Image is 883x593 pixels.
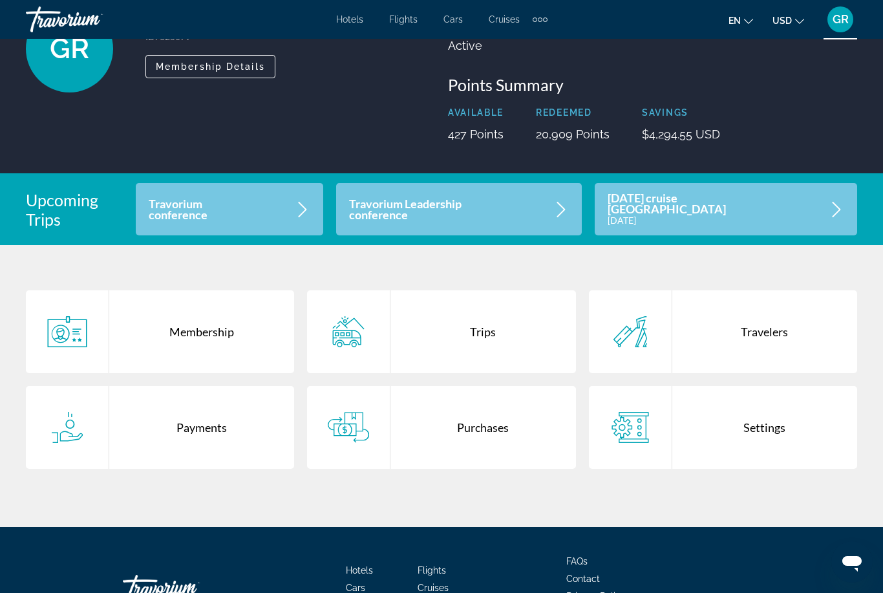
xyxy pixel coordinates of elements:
a: Travorium conference [136,183,323,235]
a: Flights [389,14,418,25]
div: Membership [109,290,294,373]
span: en [729,16,741,26]
a: Payments [26,386,294,469]
a: Travelers [589,290,857,373]
h3: Points Summary [448,75,857,94]
span: USD [772,16,792,26]
a: Flights [418,565,446,576]
button: Membership Details [145,55,275,78]
span: GR [50,32,89,65]
p: [DATE] [608,215,796,226]
div: Payments [109,386,294,469]
h2: Upcoming Trips [26,190,136,229]
p: Redeemed [536,107,610,118]
span: Membership Details [156,61,265,72]
p: Travorium conference [149,199,262,221]
button: Change currency [772,11,804,30]
a: Membership [26,290,294,373]
p: Travorium Leadership conference [349,199,521,221]
a: Hotels [336,14,363,25]
a: Hotels [346,565,373,576]
a: Travorium [26,3,155,36]
div: Settings [672,386,857,469]
div: Purchases [390,386,575,469]
p: Active [448,39,562,52]
div: Trips [390,290,575,373]
p: 20,909 Points [536,127,610,141]
button: Extra navigation items [533,9,548,30]
button: Change language [729,11,753,30]
a: Membership Details [145,58,275,72]
a: Trips [307,290,575,373]
button: User Menu [824,6,857,33]
a: Settings [589,386,857,469]
a: Cruises [489,14,520,25]
a: Purchases [307,386,575,469]
p: 427 Points [448,127,504,141]
a: Contact [566,574,600,584]
p: [DATE] cruise [GEOGRAPHIC_DATA] [608,193,796,215]
iframe: Button to launch messaging window [831,541,873,583]
a: [DATE] cruise [GEOGRAPHIC_DATA][DATE] [595,183,857,235]
a: FAQs [566,556,588,566]
p: Available [448,107,504,118]
a: Cars [443,14,463,25]
a: Travorium Leadership conference [336,183,582,235]
a: Cruises [418,583,449,593]
p: $4,294.55 USD [642,127,720,141]
a: Cars [346,583,365,593]
span: GR [833,13,849,26]
div: Travelers [672,290,857,373]
p: Savings [642,107,720,118]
